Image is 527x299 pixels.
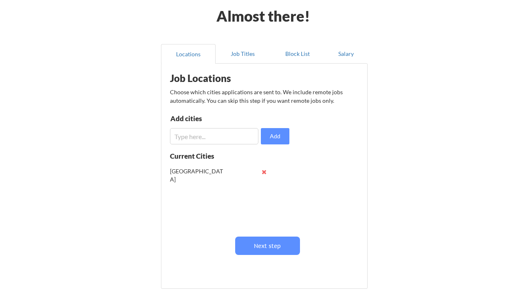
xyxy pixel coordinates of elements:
[325,44,368,64] button: Salary
[161,44,216,64] button: Locations
[270,44,325,64] button: Block List
[170,128,258,144] input: Type here...
[170,167,223,183] div: [GEOGRAPHIC_DATA]
[216,44,270,64] button: Job Titles
[170,73,273,83] div: Job Locations
[206,9,320,23] div: Almost there!
[170,88,357,105] div: Choose which cities applications are sent to. We include remote jobs automatically. You can skip ...
[170,115,255,122] div: Add cities
[261,128,289,144] button: Add
[235,237,300,255] button: Next step
[170,153,232,159] div: Current Cities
